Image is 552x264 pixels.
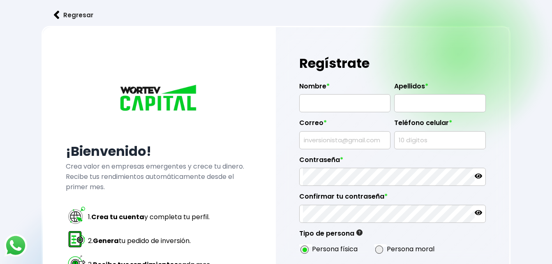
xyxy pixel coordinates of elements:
h1: Regístrate [299,51,485,76]
label: Nombre [299,82,390,95]
label: Teléfono celular [394,119,485,131]
strong: Crea tu cuenta [91,212,144,222]
td: 2. tu pedido de inversión. [88,229,212,252]
td: 1. y completa tu perfil. [88,205,212,228]
h2: ¡Bienvenido! [66,141,252,161]
img: paso 2 [67,229,86,249]
img: logo_wortev_capital [118,83,200,114]
label: Confirmar tu contraseña [299,192,485,205]
label: Persona física [312,244,358,254]
input: inversionista@gmail.com [303,132,387,149]
img: paso 1 [67,206,86,225]
strong: Genera [93,236,119,245]
p: Crea valor en empresas emergentes y crece tu dinero. Recibe tus rendimientos automáticamente desd... [66,161,252,192]
input: 10 dígitos [398,132,482,149]
label: Tipo de persona [299,229,363,242]
label: Correo [299,119,390,131]
a: flecha izquierdaRegresar [42,4,511,26]
button: Regresar [42,4,106,26]
img: flecha izquierda [54,11,60,19]
label: Apellidos [394,82,485,95]
img: gfR76cHglkPwleuBLjWdxeZVvX9Wp6JBDmjRYY8JYDQn16A2ICN00zLTgIroGa6qie5tIuWH7V3AapTKqzv+oMZsGfMUqL5JM... [356,229,363,236]
label: Contraseña [299,156,485,168]
img: logos_whatsapp-icon.242b2217.svg [4,234,27,257]
label: Persona moral [387,244,434,254]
